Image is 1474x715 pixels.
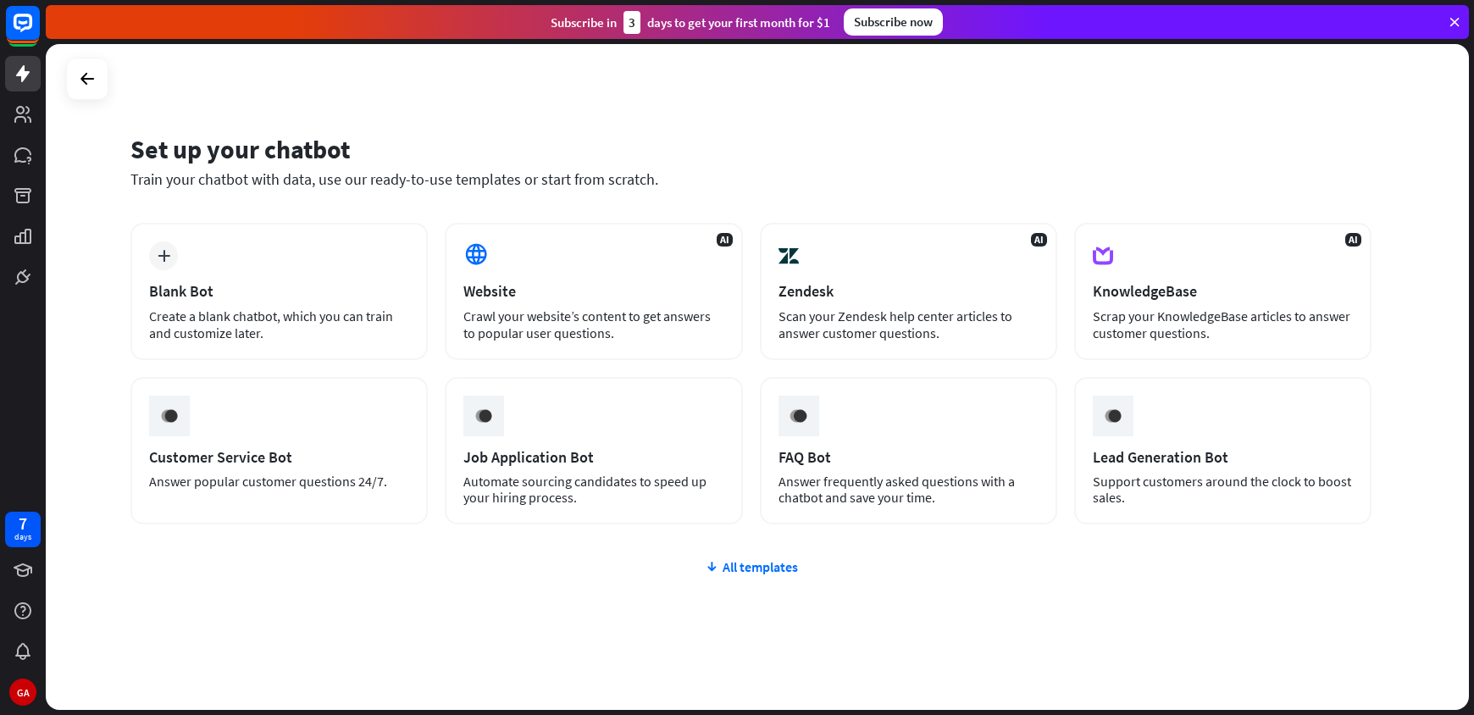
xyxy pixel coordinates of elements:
div: GA [9,679,36,706]
div: 3 [623,11,640,34]
div: Subscribe in days to get your first month for $1 [551,11,830,34]
div: 7 [19,516,27,531]
div: days [14,531,31,543]
div: Subscribe now [844,8,943,36]
a: 7 days [5,512,41,547]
